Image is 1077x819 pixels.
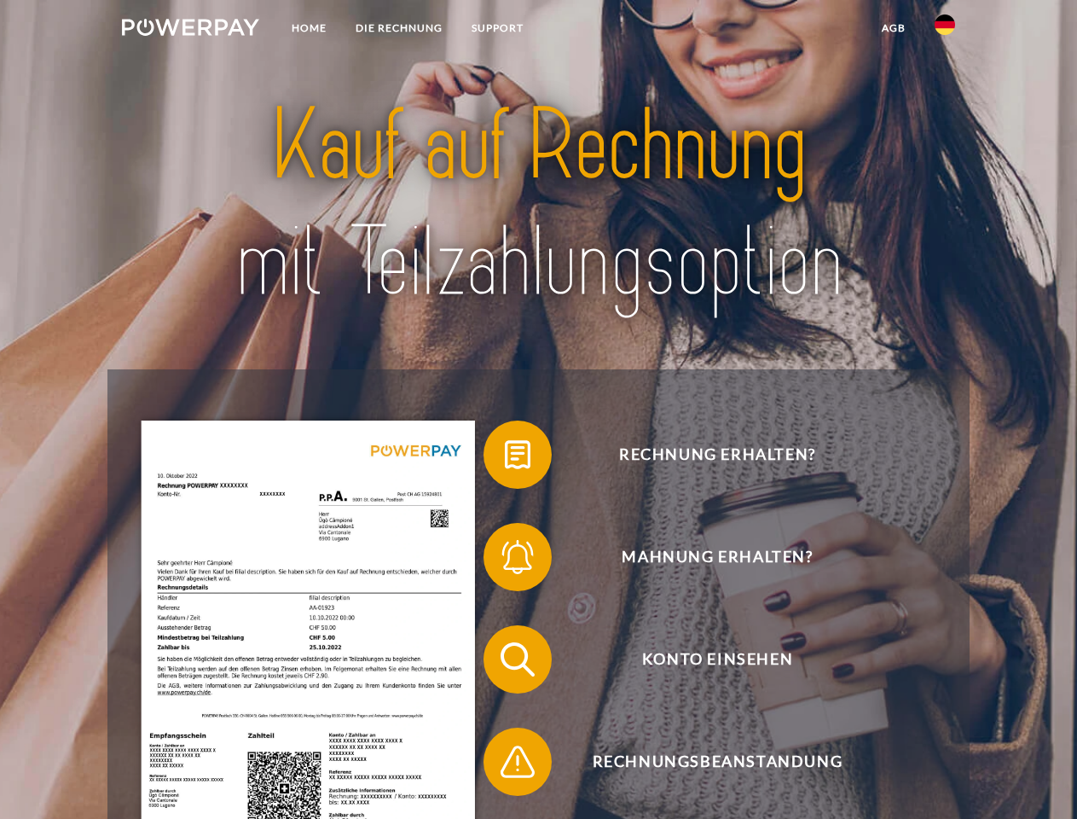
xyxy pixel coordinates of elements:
button: Konto einsehen [483,625,927,694]
a: agb [867,13,920,44]
span: Rechnungsbeanstandung [508,728,926,796]
a: Home [277,13,341,44]
a: SUPPORT [457,13,538,44]
a: DIE RECHNUNG [341,13,457,44]
img: de [935,15,955,35]
img: logo-powerpay-white.svg [122,19,259,36]
img: qb_bell.svg [496,536,539,578]
button: Mahnung erhalten? [483,523,927,591]
span: Konto einsehen [508,625,926,694]
img: qb_warning.svg [496,741,539,783]
span: Rechnung erhalten? [508,421,926,489]
img: qb_bill.svg [496,433,539,476]
button: Rechnungsbeanstandung [483,728,927,796]
button: Rechnung erhalten? [483,421,927,489]
img: qb_search.svg [496,638,539,681]
span: Mahnung erhalten? [508,523,926,591]
img: title-powerpay_de.svg [163,82,914,327]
